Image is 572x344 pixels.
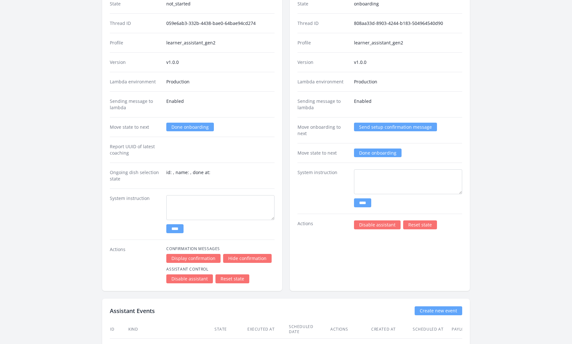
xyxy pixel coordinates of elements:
a: Disable assistant [166,274,213,283]
dt: Thread ID [110,20,161,27]
dd: id: , name: , done at: [166,169,275,182]
th: Executed at [247,320,289,339]
dt: Version [110,59,161,65]
dt: Sending message to lambda [297,98,349,111]
dt: System instruction [110,195,161,233]
dt: State [110,1,161,7]
th: Scheduled date [289,320,330,339]
dt: Actions [297,220,349,229]
dt: Lambda environment [297,79,349,85]
a: Create new event [415,306,462,315]
dd: 808aa33d-8903-4244-b183-504964540d90 [354,20,462,27]
a: Display confirmation [166,254,221,263]
dd: not_started [166,1,275,7]
dd: Production [354,79,462,85]
dt: State [297,1,349,7]
dt: Report UUID of latest coaching [110,143,161,156]
dt: Lambda environment [110,79,161,85]
dt: Move onboarding to next [297,124,349,137]
a: Reset state [403,220,437,229]
a: Hide confirmation [223,254,272,263]
dt: Ongoing dish selection state [110,169,161,182]
th: Actions [330,320,371,339]
dd: Enabled [166,98,275,111]
dd: 059e6ab3-332b-4438-bae0-64bae94cd274 [166,20,275,27]
h4: Assistant Control [166,267,275,272]
th: State [214,320,247,339]
a: Disable assistant [354,220,401,229]
dd: learner_assistant_gen2 [354,40,462,46]
th: Created at [371,320,412,339]
dd: learner_assistant_gen2 [166,40,275,46]
dd: Production [166,79,275,85]
dd: Enabled [354,98,462,111]
a: Done onboarding [354,149,402,157]
dd: v1.0.0 [166,59,275,65]
dt: Profile [297,40,349,46]
dt: Move state to next [297,150,349,156]
dd: v1.0.0 [354,59,462,65]
dt: Thread ID [297,20,349,27]
dt: System instruction [297,169,349,207]
a: Done onboarding [166,123,214,131]
th: Scheduled at [412,320,451,339]
dt: Profile [110,40,161,46]
dt: Sending message to lambda [110,98,161,111]
th: ID [110,320,128,339]
dd: onboarding [354,1,462,7]
dt: Move state to next [110,124,161,130]
h2: Assistant Events [110,306,155,315]
a: Reset state [215,274,249,283]
dt: Version [297,59,349,65]
a: Send setup confirmation message [354,123,437,131]
h4: Confirmation Messages [166,246,275,251]
th: Kind [128,320,214,339]
dt: Actions [110,246,161,283]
